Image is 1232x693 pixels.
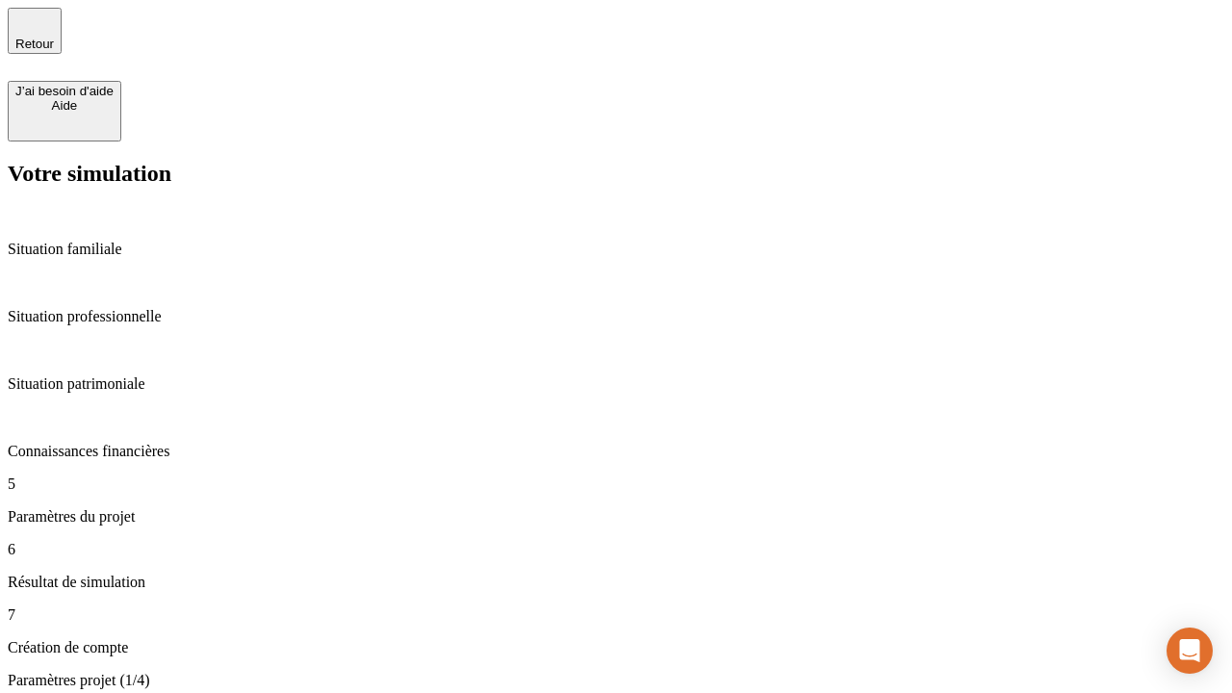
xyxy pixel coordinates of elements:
p: Paramètres du projet [8,508,1224,526]
p: 6 [8,541,1224,558]
div: J’ai besoin d'aide [15,84,114,98]
h2: Votre simulation [8,161,1224,187]
p: Paramètres projet (1/4) [8,672,1224,689]
p: Situation professionnelle [8,308,1224,325]
div: Open Intercom Messenger [1167,628,1213,674]
p: Situation familiale [8,241,1224,258]
p: Résultat de simulation [8,574,1224,591]
p: Connaissances financières [8,443,1224,460]
p: 7 [8,606,1224,624]
button: Retour [8,8,62,54]
p: Création de compte [8,639,1224,656]
span: Retour [15,37,54,51]
p: Situation patrimoniale [8,375,1224,393]
p: 5 [8,475,1224,493]
button: J’ai besoin d'aideAide [8,81,121,141]
div: Aide [15,98,114,113]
